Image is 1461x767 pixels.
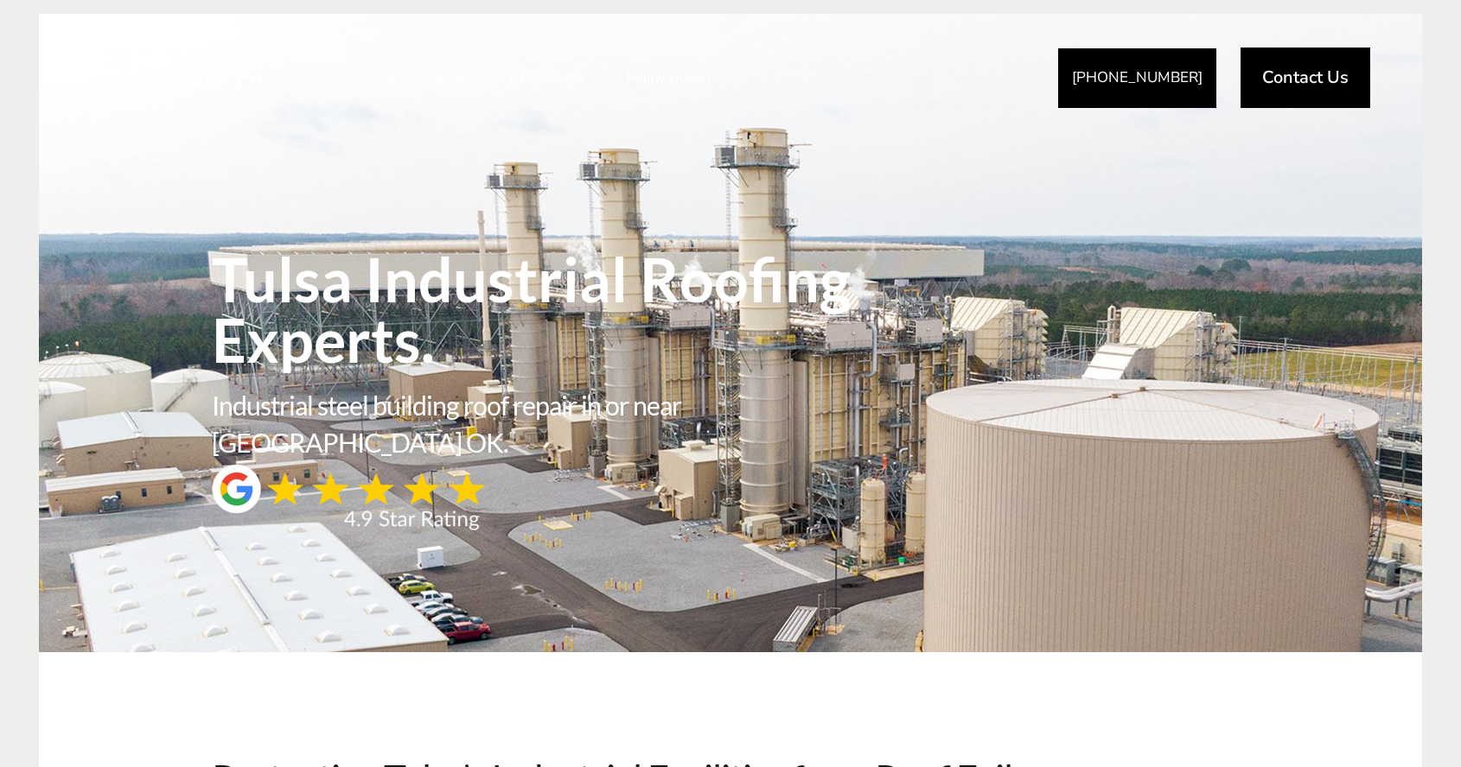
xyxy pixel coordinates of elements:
span: Industrial steel building roof repair in or near [GEOGRAPHIC_DATA] OK. [212,387,724,460]
img: Industrial and Commercial Roofing Company | Armour Roof Co. [73,35,312,121]
span: Tulsa Industrial Roofing Experts. [212,249,981,370]
a: Highly Trusted [609,56,729,99]
a: [PHONE_NUMBER] [1058,48,1216,108]
span: Contact Us [1262,69,1349,86]
a: Who We Serve [355,56,480,99]
a: Contact Us [1241,48,1370,108]
a: What We Do [488,56,601,99]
